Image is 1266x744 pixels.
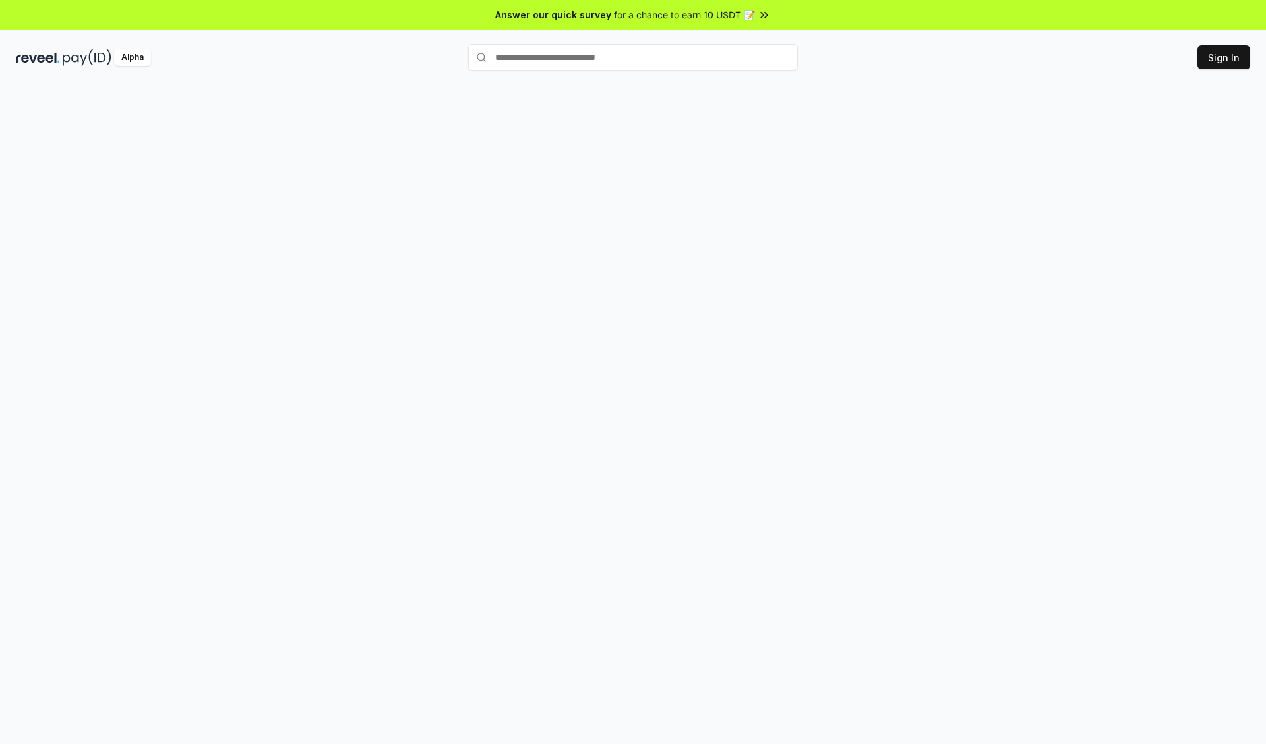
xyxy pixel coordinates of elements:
img: reveel_dark [16,49,60,66]
span: Answer our quick survey [495,8,611,22]
div: Alpha [114,49,151,66]
span: for a chance to earn 10 USDT 📝 [614,8,755,22]
button: Sign In [1197,45,1250,69]
img: pay_id [63,49,111,66]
